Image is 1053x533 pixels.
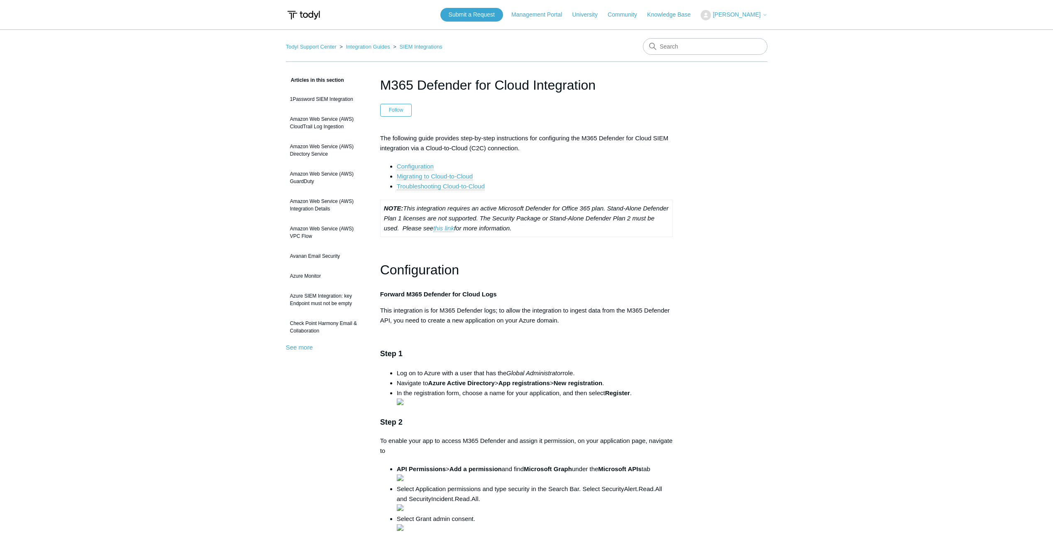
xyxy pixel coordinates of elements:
h1: Configuration [380,259,673,281]
li: Select Application permissions and type security in the Search Bar. Select SecurityAlert.Read.All... [397,484,673,514]
a: Troubleshooting Cloud-to-Cloud [397,183,485,190]
span: [PERSON_NAME] [713,11,760,18]
strong: Microsoft APIs [598,465,641,472]
a: Migrating to Cloud-to-Cloud [397,173,473,180]
li: > and find under the tab [397,464,673,484]
li: SIEM Integrations [391,44,442,50]
a: University [572,10,606,19]
span: Articles in this section [286,77,344,83]
strong: API Permissions [397,465,446,472]
strong: Add a permission [450,465,502,472]
strong: Forward M365 Defender for Cloud Logs [380,291,497,298]
a: Todyl Support Center [286,44,337,50]
strong: Register [605,389,630,396]
li: Integration Guides [338,44,391,50]
a: Check Point Harmony Email & Collaboration [286,315,368,339]
h3: Step 2 [380,416,673,428]
a: SIEM Integrations [400,44,442,50]
strong: NOTE: [384,205,403,212]
a: Azure SIEM Integration: key Endpoint must not be empty [286,288,368,311]
a: Integration Guides [346,44,390,50]
strong: New registration [554,379,603,386]
p: The following guide provides step-by-step instructions for configuring the M365 Defender for Clou... [380,133,673,153]
a: Amazon Web Service (AWS) Directory Service [286,139,368,162]
a: Amazon Web Service (AWS) Integration Details [286,193,368,217]
img: 31283637462419 [397,504,403,511]
a: Amazon Web Service (AWS) GuardDuty [286,166,368,189]
strong: Microsoft Graph [524,465,572,472]
a: Configuration [397,163,434,170]
h1: M365 Defender for Cloud Integration [380,75,673,95]
a: 1Password SIEM Integration [286,91,368,107]
img: 31283637452819 [397,474,403,481]
a: Community [608,10,645,19]
p: To enable your app to access M365 Defender and assign it permission, on your application page, na... [380,436,673,456]
a: Amazon Web Service (AWS) VPC Flow [286,221,368,244]
strong: Azure Active Directory [428,379,495,386]
a: Avanan Email Security [286,248,368,264]
em: Global Administrator [506,369,562,377]
a: Management Portal [511,10,570,19]
a: Azure Monitor [286,268,368,284]
em: This integration requires an active Microsoft Defender for Office 365 plan. Stand-Alone Defender ... [384,205,669,232]
a: Amazon Web Service (AWS) CloudTrail Log Ingestion [286,111,368,134]
p: This integration is for M365 Defender logs; to allow the integration to ingest data from the M365... [380,306,673,325]
li: Log on to Azure with a user that has the role. [397,368,673,378]
img: Todyl Support Center Help Center home page [286,7,321,23]
a: Submit a Request [440,8,503,22]
button: Follow Article [380,104,412,116]
a: this link [433,225,454,232]
li: Todyl Support Center [286,44,338,50]
img: 31283652729363 [397,524,403,531]
li: In the registration form, choose a name for your application, and then select . [397,388,673,408]
li: Navigate to > > . [397,378,673,388]
a: See more [286,344,313,351]
a: Knowledge Base [647,10,699,19]
strong: App registrations [498,379,550,386]
input: Search [643,38,767,55]
button: [PERSON_NAME] [701,10,767,20]
h3: Step 1 [380,348,673,360]
img: 31283637443091 [397,399,403,405]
